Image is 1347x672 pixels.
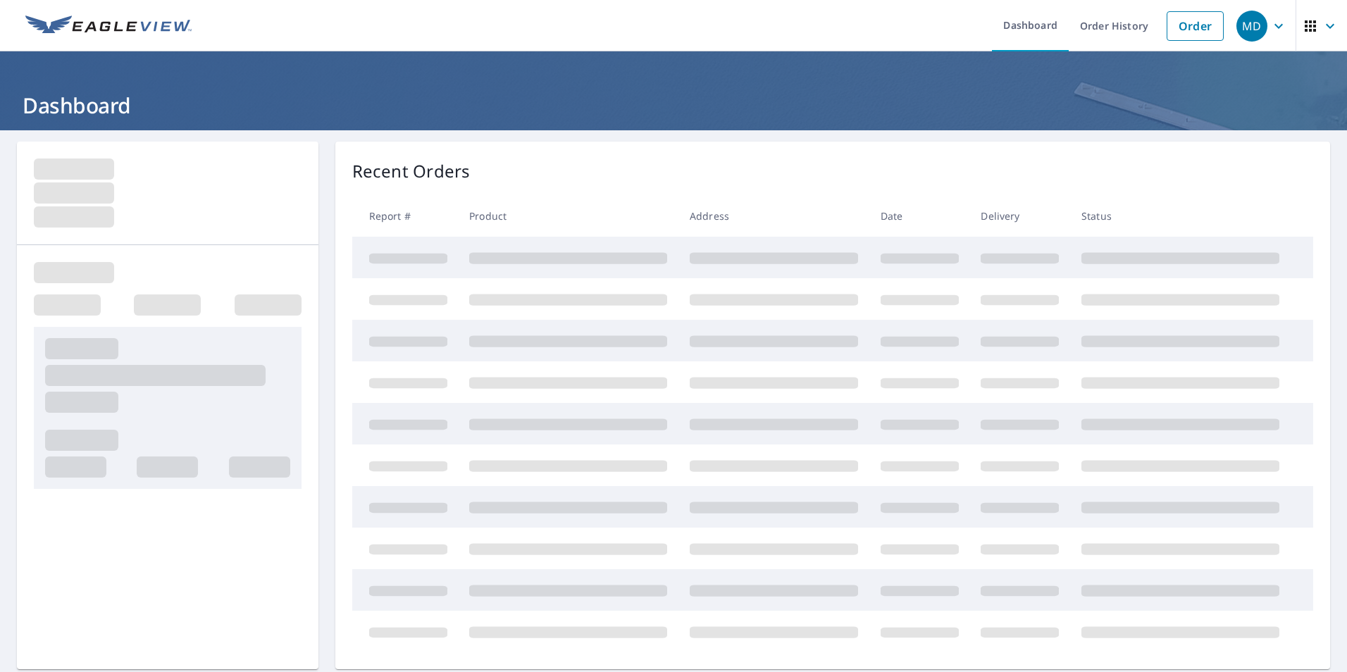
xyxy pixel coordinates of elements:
img: EV Logo [25,15,192,37]
th: Product [458,195,678,237]
th: Date [869,195,970,237]
a: Order [1167,11,1224,41]
p: Recent Orders [352,158,471,184]
th: Report # [352,195,459,237]
th: Delivery [969,195,1070,237]
th: Address [678,195,869,237]
div: MD [1236,11,1267,42]
h1: Dashboard [17,91,1330,120]
th: Status [1070,195,1291,237]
